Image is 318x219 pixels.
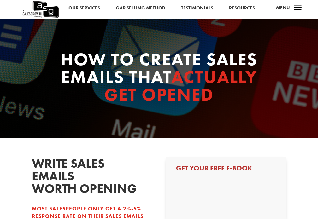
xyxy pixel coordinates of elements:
a: Gap Selling Method [116,4,165,12]
span: a [291,2,304,14]
span: Actually get opened [104,66,257,106]
span: Menu [276,4,290,11]
h3: Get Your Free E-book [176,165,276,175]
a: Testimonials [181,4,213,12]
a: Our Services [68,4,100,12]
h1: How to create sales emails that [39,50,279,107]
h2: write sales emails worth opening [32,157,127,198]
a: Resources [229,4,255,12]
